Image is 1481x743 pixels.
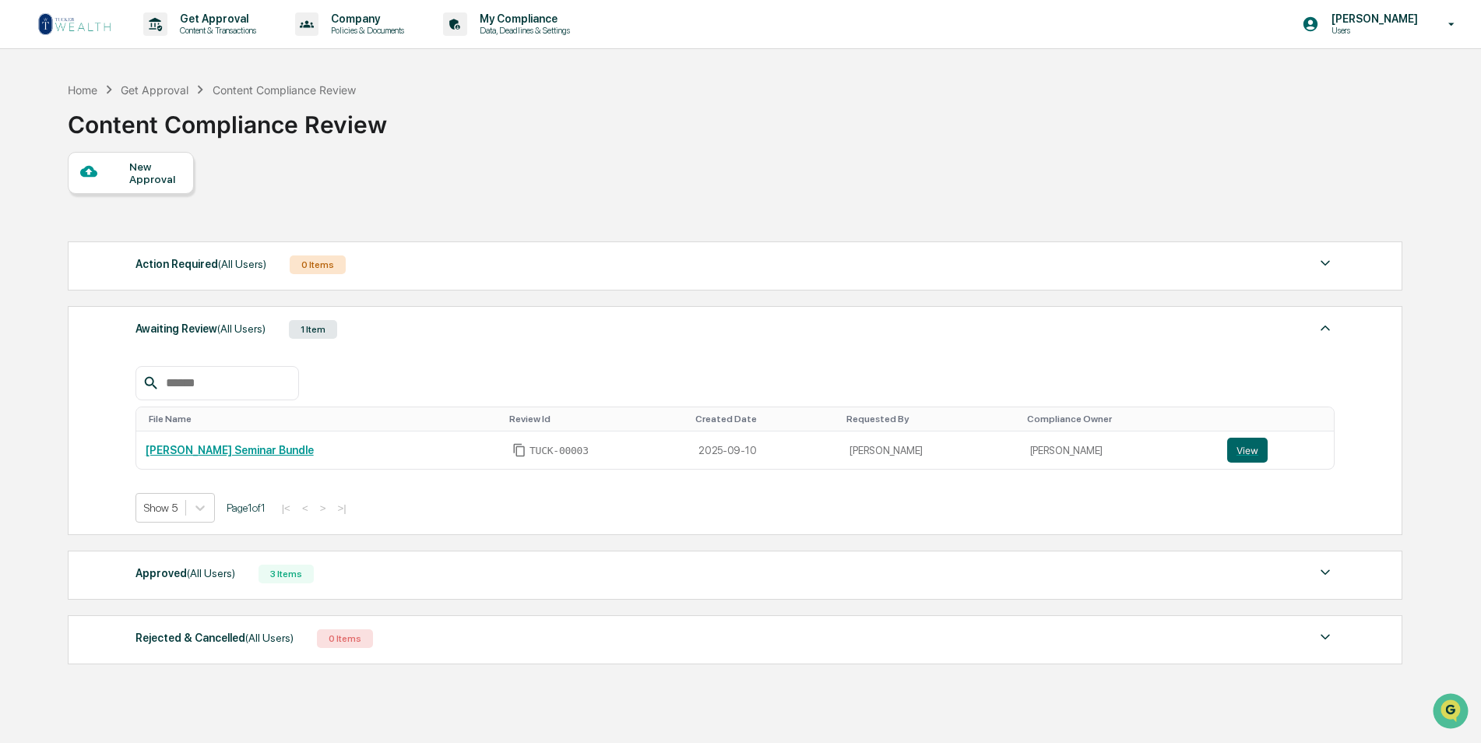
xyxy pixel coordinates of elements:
span: Page 1 of 1 [227,502,266,514]
img: logo [37,12,112,37]
div: 3 Items [259,565,314,583]
a: View [1227,438,1324,463]
span: (All Users) [187,567,235,579]
div: Get Approval [121,83,188,97]
div: Toggle SortBy [509,414,683,424]
img: caret [1316,563,1335,582]
div: 🗄️ [113,198,125,210]
span: Attestations [128,196,193,212]
div: New Approval [129,160,181,185]
p: Data, Deadlines & Settings [467,25,578,36]
img: caret [1316,628,1335,646]
p: Users [1319,25,1426,36]
button: >| [332,502,350,515]
div: Action Required [135,254,266,274]
span: Data Lookup [31,226,98,241]
div: Toggle SortBy [695,414,834,424]
img: 1746055101610-c473b297-6a78-478c-a979-82029cc54cd1 [16,119,44,147]
td: [PERSON_NAME] [840,431,1020,469]
span: (All Users) [217,322,266,335]
iframe: Open customer support [1431,692,1473,734]
img: caret [1316,254,1335,273]
img: caret [1316,319,1335,337]
button: Start new chat [265,124,283,143]
td: [PERSON_NAME] [1021,431,1218,469]
button: View [1227,438,1268,463]
p: My Compliance [467,12,578,25]
div: Content Compliance Review [213,83,356,97]
div: Rejected & Cancelled [135,628,294,648]
a: 🗄️Attestations [107,190,199,218]
a: Powered byPylon [110,263,188,276]
button: < [297,502,313,515]
span: TUCK-00003 [529,445,589,457]
div: Start new chat [53,119,255,135]
div: Content Compliance Review [68,98,387,139]
span: Preclearance [31,196,100,212]
td: 2025-09-10 [689,431,840,469]
div: Toggle SortBy [1027,414,1212,424]
div: Approved [135,563,235,583]
span: (All Users) [218,258,266,270]
p: Get Approval [167,12,264,25]
div: 1 Item [289,320,337,339]
span: Copy Id [512,443,526,457]
div: 0 Items [290,255,346,274]
div: 🖐️ [16,198,28,210]
p: How can we help? [16,33,283,58]
div: We're available if you need us! [53,135,197,147]
div: Toggle SortBy [149,414,497,424]
p: Content & Transactions [167,25,264,36]
a: [PERSON_NAME] Seminar Bundle [146,444,314,456]
span: (All Users) [245,632,294,644]
div: Awaiting Review [135,319,266,339]
div: Toggle SortBy [846,414,1014,424]
button: |< [277,502,295,515]
p: Policies & Documents [318,25,412,36]
p: Company [318,12,412,25]
div: Toggle SortBy [1230,414,1328,424]
div: 🔎 [16,227,28,240]
p: [PERSON_NAME] [1319,12,1426,25]
a: 🔎Data Lookup [9,220,104,248]
div: 0 Items [317,629,373,648]
a: 🖐️Preclearance [9,190,107,218]
span: Pylon [155,264,188,276]
div: Home [68,83,97,97]
button: > [315,502,331,515]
